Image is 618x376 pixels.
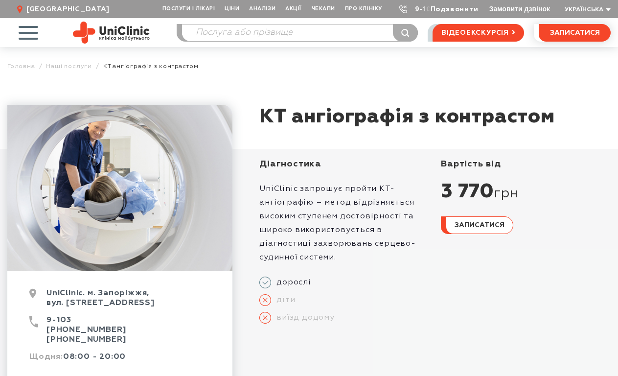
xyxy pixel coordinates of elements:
span: [GEOGRAPHIC_DATA] [26,5,110,14]
button: Замовити дзвінок [489,5,550,13]
a: [PHONE_NUMBER] [46,326,126,334]
span: вартість від [441,160,501,168]
button: записатися [539,24,611,42]
p: UniClinic запрошує пройти КТ-ангіографію – метод відрізняється високим ступенем достовірності та ... [259,182,429,264]
span: виїзд додому [271,313,335,323]
a: Наші послуги [46,63,92,70]
button: Українська [562,6,611,14]
div: Діагностика [259,159,429,170]
img: Uniclinic [73,22,150,44]
span: КТ ангіографія з контрастом [103,63,199,70]
span: записатися [455,222,504,229]
span: Українська [565,7,603,13]
a: [PHONE_NUMBER] [46,336,126,344]
div: 08:00 - 20:00 [29,352,210,369]
span: Щодня: [29,353,63,361]
a: Подзвонити [431,6,479,13]
span: відеоекскурсія [441,24,509,41]
a: 9-103 [46,316,71,324]
a: 9-103 [415,6,436,13]
input: Послуга або прізвище [182,24,417,41]
span: записатися [550,29,600,36]
a: Головна [7,63,35,70]
span: грн [494,186,518,202]
a: відеоекскурсія [433,24,524,42]
span: дорослі [271,278,311,287]
div: 3 770 [441,180,611,204]
h1: КТ ангіографія з контрастом [259,105,555,129]
span: діти [271,295,295,305]
button: записатися [441,216,513,234]
div: UniClinic. м. Запоріжжя, вул. [STREET_ADDRESS] [29,288,210,315]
